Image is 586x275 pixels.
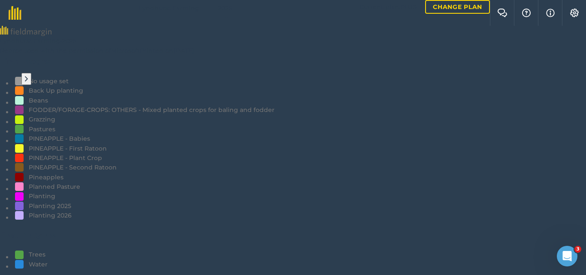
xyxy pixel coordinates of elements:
[546,9,555,17] img: svg+xml;base64,PHN2ZyB4bWxucz0iaHR0cDovL3d3dy53My5vcmcvMjAwMC9zdmciIHdpZHRoPSIxNyIgaGVpZ2h0PSIxNy...
[29,115,55,124] div: Grazzing
[574,246,581,253] span: 3
[497,9,507,17] img: Two speech bubbles overlapping with the left bubble in the forefront
[139,3,199,13] span: Lyndhurst Farming
[29,211,72,220] div: Planting 2026
[29,144,107,153] div: PINEAPPLE - First Ratoon
[29,172,63,182] div: Pineapples
[569,9,580,17] img: A cog icon
[29,163,117,172] div: PINEAPPLE - Second Ratoon
[139,3,202,23] button: Lyndhurst Farming
[29,105,275,115] div: FODDER/FORAGE-CROPS: OTHERS - Mixed planted crops for baling and fodder
[29,182,80,191] div: Planned Pasture
[29,153,102,163] div: PINEAPPLE - Plant Crop
[521,9,532,17] img: A question mark icon
[29,260,48,269] div: Water
[29,134,90,143] div: PINEAPPLE - Babies
[29,124,55,134] div: Pastures
[9,6,21,20] img: fieldmargin Logo
[140,47,194,54] span: Printed on [DATE]
[218,3,236,23] button: 2025
[359,3,417,11] span: Current plan : PLUS
[29,250,45,259] div: Trees
[557,246,577,266] iframe: Intercom live chat
[29,86,83,95] div: Back Up planting
[29,201,71,211] div: Planting 2025
[29,96,48,105] div: Beans
[29,76,69,86] div: No usage set
[218,3,232,13] span: 2025
[29,191,55,201] div: Planting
